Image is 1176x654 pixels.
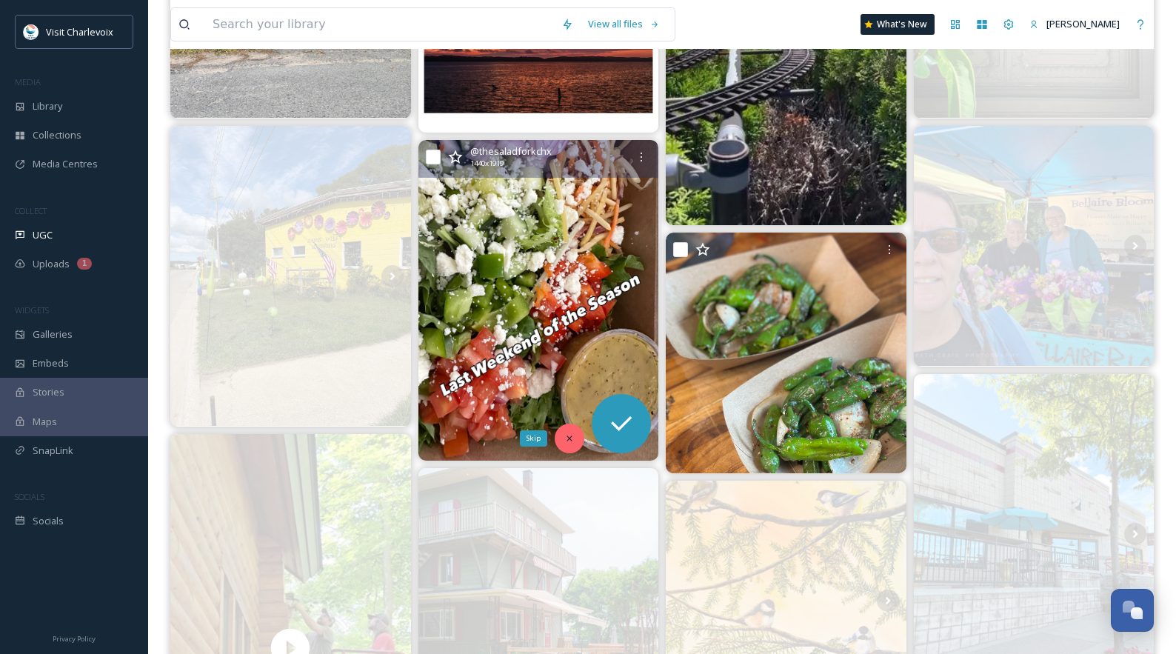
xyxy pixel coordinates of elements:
[205,8,554,41] input: Search your library
[1022,10,1127,39] a: [PERSON_NAME]
[33,128,81,142] span: Collections
[15,491,44,502] span: SOCIALS
[581,10,667,39] a: View all files
[53,629,96,647] a: Privacy Policy
[33,415,57,429] span: Maps
[33,99,62,113] span: Library
[33,228,53,242] span: UGC
[666,233,906,473] img: The weekend is here! Grab these local blistered shishito peppers, wash ‘em’ down with a cider! #f...
[418,140,659,460] img: Labor Day weekend hours….Friday-Saturday 10-6. Sunday 10-4. Thank you for a fabulous 2025!
[914,126,1155,367] img: Dawn and Steve's, bellaire.blooms.cut.flowers last day at Bellaire Farmers Market, they're retiri...
[33,257,70,271] span: Uploads
[46,25,113,39] span: Visit Charlevoix
[470,159,504,169] span: 1440 x 1919
[33,385,64,399] span: Stories
[861,14,935,35] a: What's New
[33,444,73,458] span: SnapLink
[33,356,69,370] span: Embeds
[520,430,547,447] div: Skip
[53,634,96,644] span: Privacy Policy
[33,327,73,341] span: Galleries
[24,24,39,39] img: Visit-Charlevoix_Logo.jpg
[15,205,47,216] span: COLLECT
[170,126,411,427] img: We are still making garden/yard decorations! Custom orders are always welcome if we do not have w...
[77,258,92,270] div: 1
[1046,17,1120,30] span: [PERSON_NAME]
[15,304,49,316] span: WIDGETS
[33,514,64,528] span: Socials
[1111,589,1154,632] button: Open Chat
[15,76,41,87] span: MEDIA
[33,157,98,171] span: Media Centres
[470,144,552,159] span: @ thesaladforkchx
